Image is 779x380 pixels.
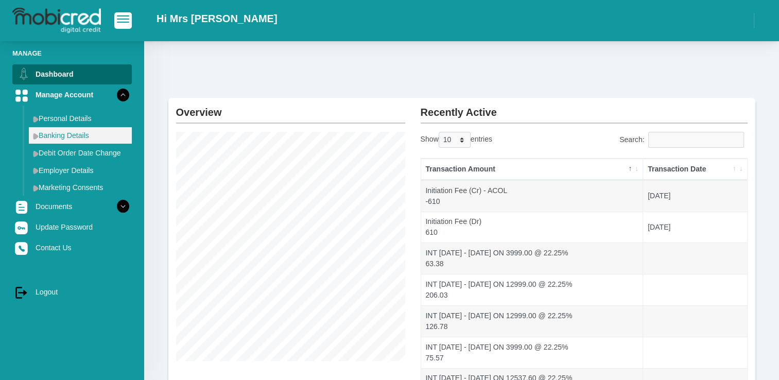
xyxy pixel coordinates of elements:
img: menu arrow [33,150,39,157]
a: Contact Us [12,238,132,257]
td: INT [DATE] - [DATE] ON 12999.00 @ 22.25% 206.03 [421,274,644,305]
img: menu arrow [33,167,39,174]
th: Transaction Amount: activate to sort column descending [421,159,644,180]
select: Showentries [439,132,471,148]
a: Update Password [12,217,132,237]
td: [DATE] [643,180,747,212]
td: [DATE] [643,212,747,243]
img: menu arrow [33,185,39,192]
a: Documents [12,197,132,216]
a: Logout [12,282,132,302]
li: Manage [12,48,132,58]
label: Search: [619,132,748,148]
a: Marketing Consents [29,179,132,196]
input: Search: [648,132,744,148]
h2: Recently Active [421,98,748,118]
a: Employer Details [29,162,132,179]
label: Show entries [421,132,492,148]
a: Manage Account [12,85,132,105]
h2: Hi Mrs [PERSON_NAME] [157,12,277,25]
a: Dashboard [12,64,132,84]
td: Initiation Fee (Dr) 610 [421,212,644,243]
th: Transaction Date: activate to sort column ascending [643,159,747,180]
img: menu arrow [33,116,39,123]
a: Personal Details [29,110,132,127]
img: menu arrow [33,133,39,140]
td: INT [DATE] - [DATE] ON 3999.00 @ 22.25% 75.57 [421,337,644,368]
a: Banking Details [29,127,132,144]
td: INT [DATE] - [DATE] ON 12999.00 @ 22.25% 126.78 [421,305,644,337]
td: INT [DATE] - [DATE] ON 3999.00 @ 22.25% 63.38 [421,243,644,274]
td: Initiation Fee (Cr) - ACOL -610 [421,180,644,212]
h2: Overview [176,98,405,118]
img: logo-mobicred.svg [12,8,101,33]
a: Debit Order Date Change [29,145,132,161]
